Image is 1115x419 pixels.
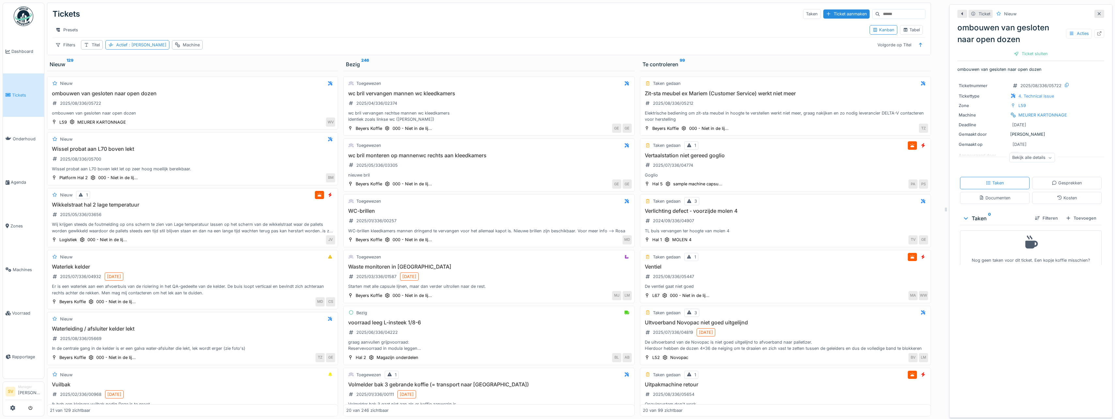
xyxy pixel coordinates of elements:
[612,291,621,300] div: MJ
[612,179,621,189] div: GE
[14,7,33,26] img: Badge_color-CXgf-gQk.svg
[356,125,382,132] div: Beyers Koffie
[183,42,200,48] div: Machine
[96,299,136,305] div: 000 - Niet in de lij...
[643,172,928,178] div: Goglio
[10,223,41,229] span: Zones
[50,345,335,351] div: In de centrale gang in de kelder is er een galva water-afsluiter die lekt, lek wordt erger (zie f...
[1009,153,1055,163] div: Bekijk alle details
[60,316,72,322] div: Nieuw
[356,273,396,280] div: 2025/03/336/01587
[12,354,41,360] span: Rapportage
[908,235,918,244] div: TV
[1011,49,1050,58] div: Ticket sluiten
[643,264,928,270] h3: Ventiel
[67,60,73,68] sup: 129
[395,372,396,378] div: 1
[653,80,681,86] div: Taken gedaan
[672,237,691,243] div: MOLEN 4
[60,372,72,378] div: Nieuw
[986,180,1004,186] div: Taken
[326,117,335,127] div: WV
[59,237,77,243] div: Logistiek
[623,291,632,300] div: LM
[12,92,41,98] span: Tickets
[1018,93,1054,99] div: 4. Technical issue
[107,391,121,397] div: [DATE]
[60,254,72,260] div: Nieuw
[957,22,1104,45] div: ombouwen van gesloten naar open dozen
[875,40,914,50] div: Volgorde op Titel
[18,384,41,398] li: [PERSON_NAME]
[623,353,632,362] div: AB
[60,156,101,162] div: 2025/08/336/05700
[959,131,1103,137] div: [PERSON_NAME]
[919,291,928,300] div: WW
[643,319,928,326] h3: UItvoerband Novopac niet goed uitgelijnd
[3,291,44,335] a: Voorraad
[803,9,821,19] div: Taken
[356,391,394,397] div: 2025/01/336/00111
[326,235,335,244] div: JV
[361,60,369,68] sup: 246
[393,292,432,299] div: 000 - Niet in de lij...
[92,42,100,48] div: Titel
[1018,102,1026,109] div: L59
[652,125,679,132] div: Beyers Koffie
[919,235,928,244] div: GE
[959,112,1008,118] div: Machine
[612,124,621,133] div: GE
[3,117,44,161] a: Onderhoud
[377,354,418,361] div: Magazijn onderdelen
[346,172,631,178] div: nieuwe bril
[979,11,990,17] div: Ticket
[50,381,335,388] h3: Vuilbak
[356,237,382,243] div: Beyers Koffie
[53,25,81,35] div: Presets
[623,235,632,244] div: MD
[60,391,101,397] div: 2025/02/336/00968
[623,179,632,189] div: GE
[1018,112,1067,118] div: MEURER KARTONNAGE
[59,354,86,361] div: Beyers Koffie
[964,233,1097,264] div: Nog geen taken voor dit ticket. Een kopje koffie misschien?
[643,228,928,234] div: TL buis vervangen ter hoogte van molen 4
[356,198,381,204] div: Toegewezen
[653,162,693,168] div: 2025/07/336/04774
[86,192,88,198] div: 1
[653,310,681,316] div: Taken gedaan
[653,391,694,397] div: 2025/08/336/05654
[346,283,631,289] div: Starten met alle capsule lijnen, maar dan verder uitrollen naar de rest.
[694,372,696,378] div: 1
[643,381,928,388] h3: Uitpakmachine retour
[13,267,41,273] span: Machines
[18,384,41,389] div: Manager
[1013,141,1027,147] div: [DATE]
[356,142,381,148] div: Toegewezen
[699,329,713,335] div: [DATE]
[87,237,127,243] div: 000 - Niet in de lij...
[346,152,631,159] h3: wc bril monteren op mannenwc rechts aan kleedkamers
[3,248,44,291] a: Machines
[96,354,136,361] div: 000 - Niet in de lij...
[3,335,44,379] a: Rapportage
[402,273,416,280] div: [DATE]
[6,387,15,396] li: SV
[6,384,41,400] a: SV Manager[PERSON_NAME]
[356,354,366,361] div: Hal 2
[326,173,335,182] div: BM
[356,292,382,299] div: Beyers Koffie
[50,166,335,172] div: Wissel probat aan L70 boven lekt let op zeer hoog moeilijk bereikbaar.
[346,339,631,351] div: graag aanvullen grijpvoorraad: Reservevoorraad in modula leggen [URL][DOMAIN_NAME] Festo staat no...
[346,90,631,97] h3: wc bril vervangen mannen wc kleedkamers
[60,211,101,218] div: 2025/05/336/03656
[326,353,335,362] div: GE
[346,208,631,214] h3: WC-brillen
[98,175,138,181] div: 000 - Niet in de lij...
[3,204,44,248] a: Zones
[643,283,928,289] div: De ventiel gaat niet goed
[908,291,918,300] div: MA
[1057,195,1077,201] div: Kosten
[959,83,1008,89] div: Ticketnummer
[50,221,335,234] div: Wij krijgen steeds de foutmelding op ons scherm te zien van Lage temperatuur lassen op het scherm...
